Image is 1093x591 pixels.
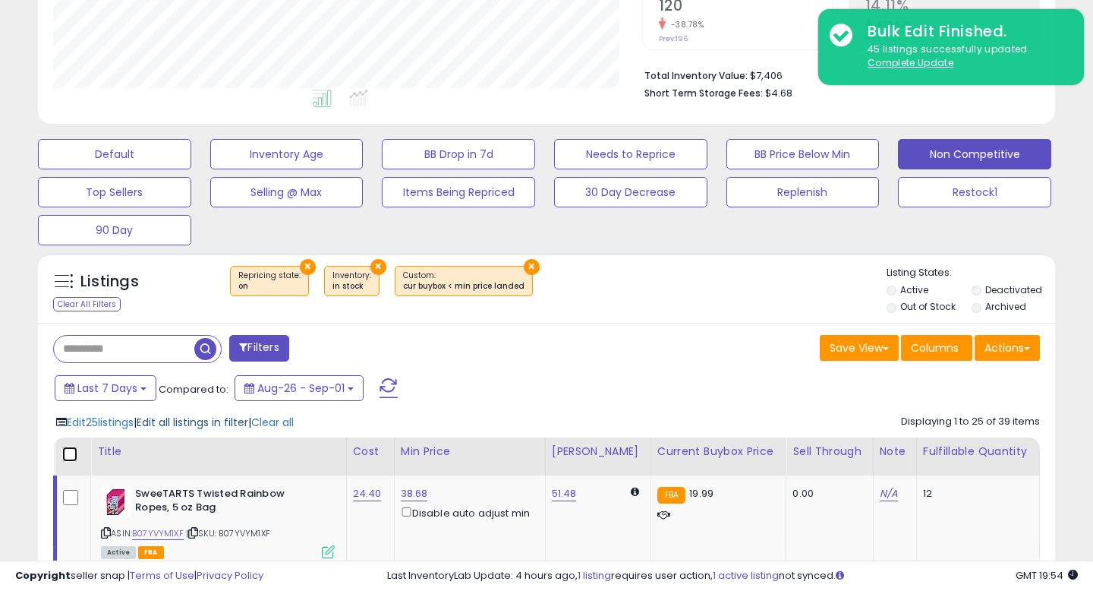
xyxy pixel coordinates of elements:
h5: Listings [80,271,139,292]
div: Cost [353,444,388,460]
div: Bulk Edit Finished. [856,21,1073,43]
span: Inventory : [332,270,371,292]
div: Current Buybox Price [657,444,780,460]
div: Disable auto adjust min [401,504,534,520]
span: Clear all [251,415,294,430]
button: Needs to Reprice [554,139,707,169]
div: Title [97,444,340,460]
button: Inventory Age [210,139,364,169]
a: 24.40 [353,486,382,501]
label: Out of Stock [900,300,956,313]
img: 41BQeVeK51L._SL40_.jpg [101,487,131,517]
button: Columns [901,335,972,361]
div: 0.00 [792,487,861,501]
button: Restock1 [898,177,1051,207]
button: Default [38,139,191,169]
div: Displaying 1 to 25 of 39 items [901,415,1040,429]
a: B07YVYM1XF [132,527,184,540]
span: Edit all listings in filter [137,415,248,430]
button: Non Competitive [898,139,1051,169]
div: Min Price [401,444,539,460]
div: 12 [923,487,1028,501]
button: Items Being Repriced [382,177,535,207]
span: Repricing state : [238,270,301,292]
span: Last 7 Days [77,381,137,396]
div: seller snap | | [15,569,263,583]
button: Last 7 Days [55,375,156,401]
label: Deactivated [985,283,1042,296]
span: Columns [911,340,959,356]
button: Actions [975,335,1040,361]
span: Custom: [403,270,524,292]
div: ASIN: [101,487,335,558]
button: BB Drop in 7d [382,139,535,169]
small: -38.78% [666,19,704,30]
strong: Copyright [15,568,71,583]
span: Aug-26 - Sep-01 [257,381,345,396]
div: on [238,281,301,292]
div: Clear All Filters [53,297,121,311]
span: Edit 25 listings [67,415,134,430]
div: in stock [332,281,371,292]
small: Prev: 196 [659,34,688,43]
span: $4.68 [765,86,792,100]
span: Compared to: [159,382,228,397]
span: | SKU: B07YVYM1XF [186,527,270,539]
a: Privacy Policy [197,568,263,583]
button: Save View [820,335,899,361]
div: [PERSON_NAME] [552,444,644,460]
div: Fulfillable Quantity [923,444,1033,460]
a: Terms of Use [130,568,194,583]
p: Listing States: [887,266,1056,280]
span: 19.99 [689,486,713,501]
div: Last InventoryLab Update: 4 hours ago, requires user action, not synced. [387,569,1078,583]
a: 51.48 [552,486,577,501]
b: Short Term Storage Fees: [644,87,763,100]
span: 2025-09-9 19:54 GMT [1016,568,1078,583]
button: × [524,259,540,275]
button: Replenish [726,177,880,207]
button: Selling @ Max [210,177,364,207]
small: FBA [657,487,685,504]
b: SweeTARTS Twisted Rainbow Ropes, 5 oz Bag [135,487,320,519]
button: Aug-26 - Sep-01 [235,375,364,401]
div: cur buybox < min price landed [403,281,524,292]
button: 90 Day [38,215,191,245]
a: 1 listing [578,568,611,583]
label: Archived [985,300,1026,313]
a: 38.68 [401,486,428,501]
button: 30 Day Decrease [554,177,707,207]
button: BB Price Below Min [726,139,880,169]
b: Total Inventory Value: [644,69,748,82]
div: Note [880,444,910,460]
div: 45 listings successfully updated. [856,43,1073,71]
button: × [300,259,316,275]
button: × [370,259,386,275]
button: Filters [229,335,288,362]
label: Active [900,283,928,296]
u: Complete Update [868,56,953,69]
a: N/A [880,486,898,501]
div: | | [56,415,294,430]
li: $7,406 [644,65,1028,84]
a: 1 active listing [713,568,779,583]
button: Top Sellers [38,177,191,207]
div: Sell Through [792,444,866,460]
